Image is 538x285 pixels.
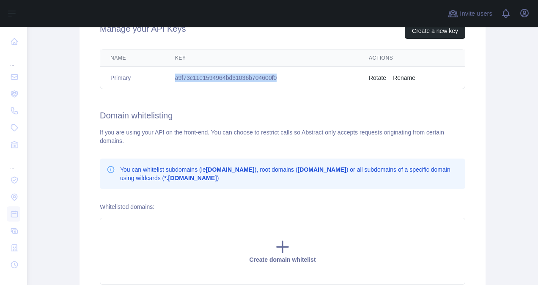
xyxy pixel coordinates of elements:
[460,9,492,19] span: Invite users
[393,74,415,82] button: Rename
[100,23,186,39] h2: Manage your API Keys
[100,49,165,67] th: Name
[206,166,255,173] b: [DOMAIN_NAME]
[249,256,316,263] span: Create domain whitelist
[165,67,359,89] td: a9f73c11e1594964bd31036b704600f0
[164,175,217,181] b: *.[DOMAIN_NAME]
[369,74,386,82] button: Rotate
[7,51,20,68] div: ...
[100,110,465,121] h2: Domain whitelisting
[100,203,154,210] label: Whitelisted domains:
[359,49,465,67] th: Actions
[165,49,359,67] th: Key
[298,166,346,173] b: [DOMAIN_NAME]
[100,67,165,89] td: Primary
[446,7,494,20] button: Invite users
[100,128,465,145] div: If you are using your API on the front-end. You can choose to restrict calls so Abstract only acc...
[7,154,20,171] div: ...
[405,23,465,39] button: Create a new key
[120,165,458,182] p: You can whitelist subdomains (ie ), root domains ( ) or all subdomains of a specific domain using...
